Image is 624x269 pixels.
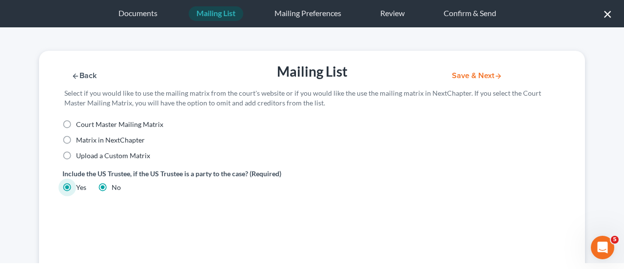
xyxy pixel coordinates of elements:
[76,183,86,191] span: Yes
[372,6,412,21] div: Review
[591,236,614,259] iframe: Intercom live chat
[76,136,145,144] span: Matrix in NextChapter
[603,6,612,21] button: ×
[112,183,121,191] span: No
[444,72,510,80] button: Save & Next
[611,236,619,244] span: 5
[59,88,568,108] div: Select if you would like to use the mailing matrix from the court's website or if you would like ...
[62,72,105,80] button: Back
[189,6,243,21] div: Mailing List
[190,62,434,81] div: Mailing List
[76,151,150,160] span: Upload a Custom Matrix
[76,120,163,128] span: Court Master Mailing Matrix
[267,6,349,21] div: Mailing Preferences
[111,6,165,21] div: Documents
[436,6,504,21] div: Confirm & Send
[62,168,562,179] label: Include the US Trustee, if the US Trustee is a party to the case? (Required)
